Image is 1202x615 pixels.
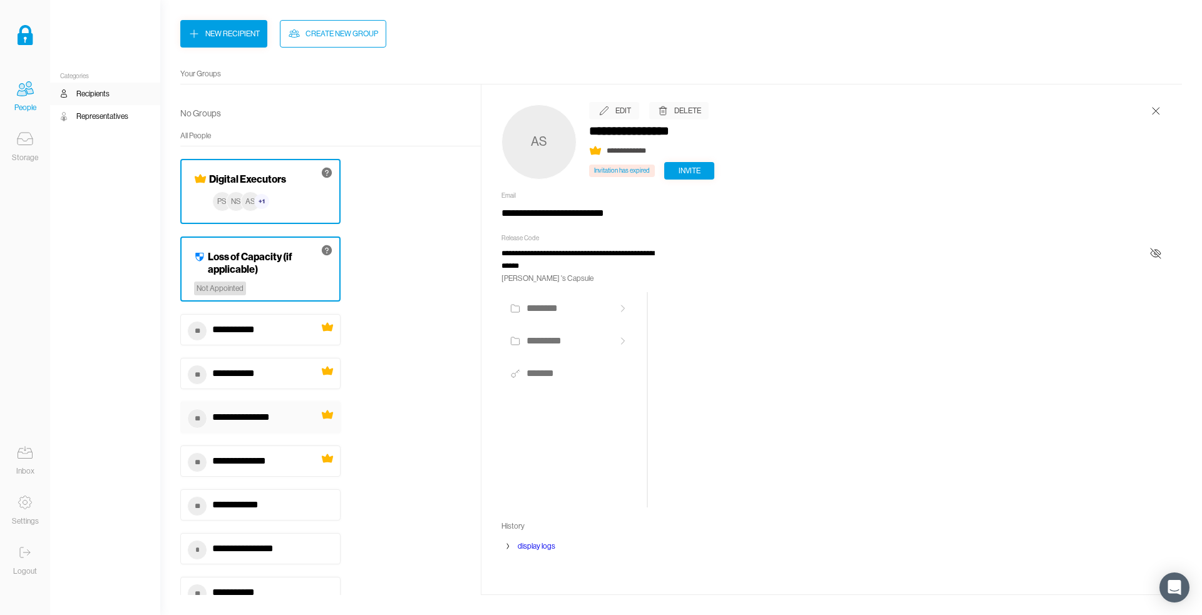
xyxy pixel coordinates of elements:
div: Invite [679,165,701,177]
div: Open Intercom Messenger [1159,572,1189,602]
div: Storage [12,151,38,164]
h4: Digital Executors [209,173,286,185]
div: Your Groups [180,68,481,80]
button: Edit [589,102,639,119]
div: Invitation has expired [589,165,655,177]
div: New Recipient [205,28,260,40]
button: Invite [664,162,714,180]
button: New Recipient [180,20,267,48]
div: Categories [50,73,160,80]
div: No Groups [180,104,221,122]
div: Edit [615,104,631,117]
a: Representatives [50,105,160,128]
div: Email [501,192,1162,200]
div: Logout [13,565,37,577]
div: Release Code [501,235,1162,242]
div: AS [240,191,260,211]
div: Delete [674,104,701,117]
div: Inbox [16,465,34,477]
div: Not Appointed [194,282,246,295]
div: Create New Group [306,28,378,40]
button: Delete [649,102,709,119]
a: Recipients [50,83,160,105]
div: People [14,101,36,114]
div: All People [180,130,481,142]
div: display logs [501,540,1162,552]
div: AS [501,104,577,180]
div: PS [212,191,232,211]
div: Representatives [76,110,128,123]
button: Create New Group [280,20,386,48]
div: History [501,520,1162,532]
div: [PERSON_NAME] 's Capsule [501,272,1162,285]
h4: Loss of Capacity (if applicable) [208,250,327,275]
div: NS [226,191,246,211]
div: Settings [12,515,39,527]
div: +1 [254,194,269,209]
div: Recipients [76,88,110,100]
